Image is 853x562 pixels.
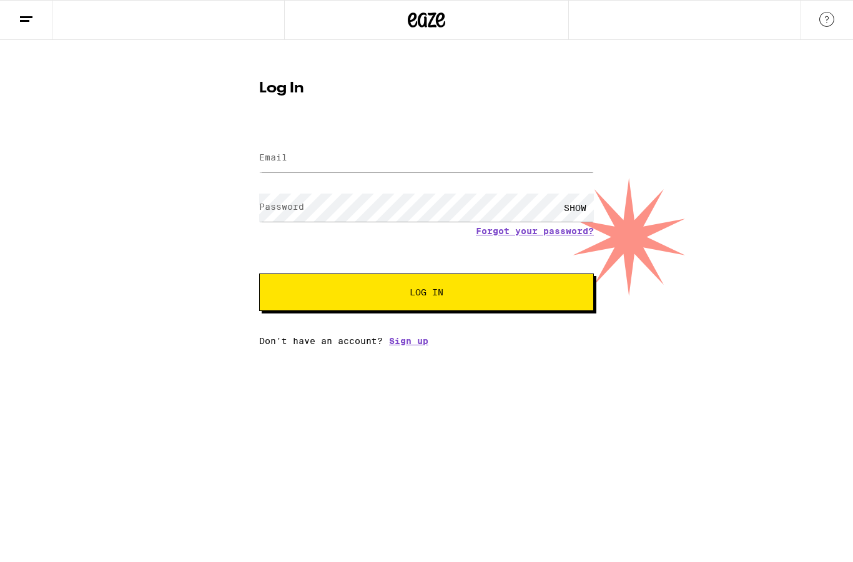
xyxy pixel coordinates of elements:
input: Email [259,144,594,172]
label: Email [259,152,287,162]
span: Log In [410,288,443,297]
h1: Log In [259,81,594,96]
button: Log In [259,274,594,311]
div: Don't have an account? [259,336,594,346]
a: Forgot your password? [476,226,594,236]
label: Password [259,202,304,212]
div: SHOW [556,194,594,222]
a: Sign up [389,336,428,346]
